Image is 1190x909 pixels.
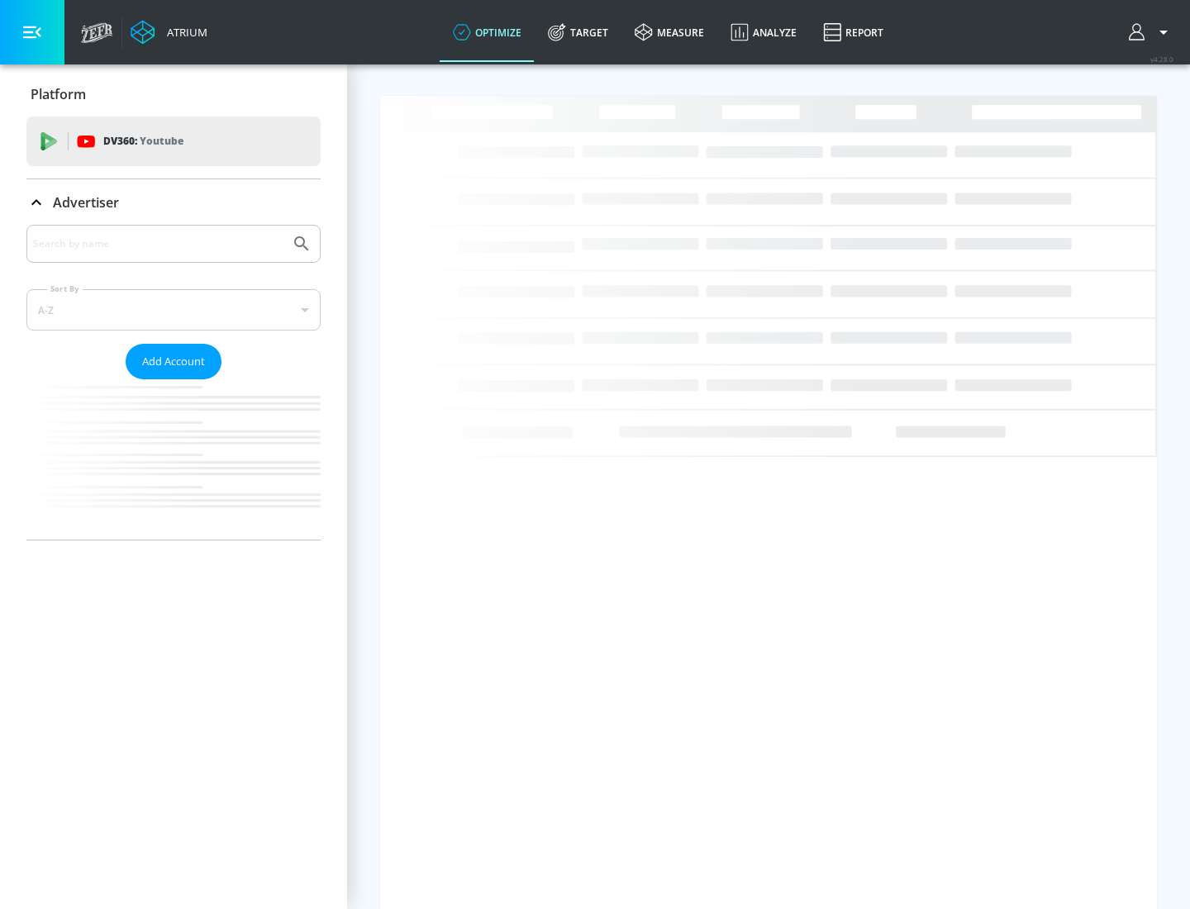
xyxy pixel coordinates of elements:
[26,379,321,540] nav: list of Advertiser
[535,2,621,62] a: Target
[26,289,321,331] div: A-Z
[160,25,207,40] div: Atrium
[621,2,717,62] a: measure
[31,85,86,103] p: Platform
[717,2,810,62] a: Analyze
[810,2,897,62] a: Report
[440,2,535,62] a: optimize
[47,283,83,294] label: Sort By
[26,225,321,540] div: Advertiser
[53,193,119,212] p: Advertiser
[1150,55,1173,64] span: v 4.28.0
[140,132,183,150] p: Youtube
[126,344,221,379] button: Add Account
[26,71,321,117] div: Platform
[26,117,321,166] div: DV360: Youtube
[26,179,321,226] div: Advertiser
[103,132,183,150] p: DV360:
[131,20,207,45] a: Atrium
[142,352,205,371] span: Add Account
[33,233,283,255] input: Search by name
